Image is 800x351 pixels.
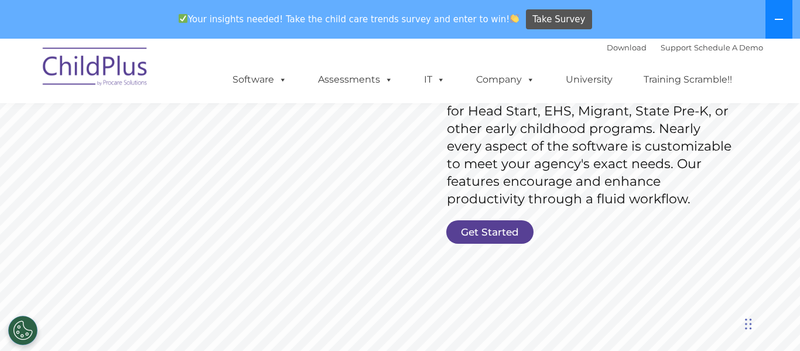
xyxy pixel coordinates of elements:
[632,68,744,91] a: Training Scramble!!
[741,295,800,351] iframe: Chat Widget
[447,85,737,208] rs-layer: ChildPlus is an all-in-one software solution for Head Start, EHS, Migrant, State Pre-K, or other ...
[8,316,37,345] button: Cookies Settings
[661,43,692,52] a: Support
[306,68,405,91] a: Assessments
[554,68,624,91] a: University
[694,43,763,52] a: Schedule A Demo
[745,306,752,342] div: Drag
[412,68,457,91] a: IT
[37,39,154,98] img: ChildPlus by Procare Solutions
[173,8,524,30] span: Your insights needed! Take the child care trends survey and enter to win!
[607,43,763,52] font: |
[464,68,546,91] a: Company
[446,220,534,244] a: Get Started
[221,68,299,91] a: Software
[607,43,647,52] a: Download
[510,14,519,23] img: 👏
[532,9,585,30] span: Take Survey
[179,14,187,23] img: ✅
[526,9,592,30] a: Take Survey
